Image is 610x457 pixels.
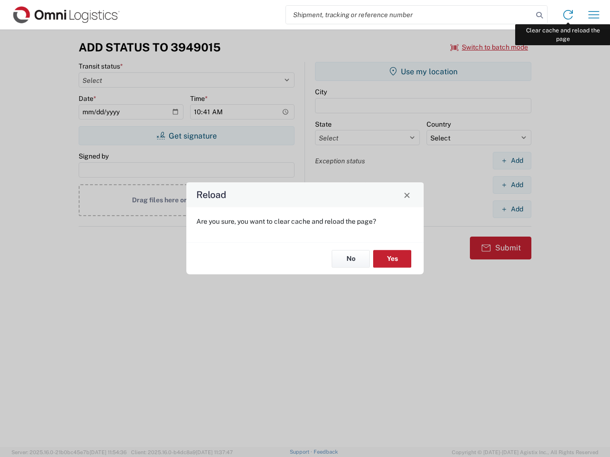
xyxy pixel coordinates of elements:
button: Close [400,188,414,201]
h4: Reload [196,188,226,202]
p: Are you sure, you want to clear cache and reload the page? [196,217,414,226]
button: No [332,250,370,268]
input: Shipment, tracking or reference number [286,6,533,24]
button: Yes [373,250,411,268]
